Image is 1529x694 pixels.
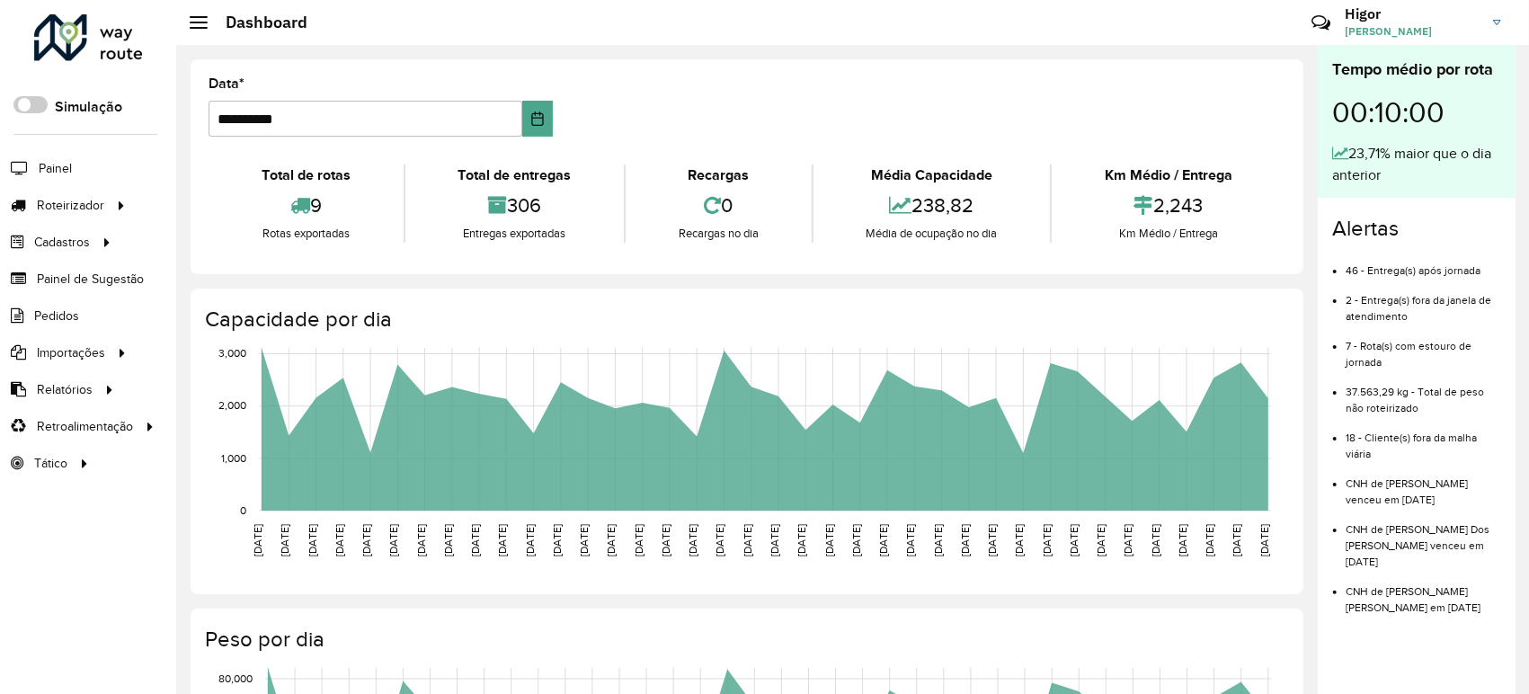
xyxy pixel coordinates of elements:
[37,380,93,399] span: Relatórios
[1095,524,1107,556] text: [DATE]
[877,524,889,556] text: [DATE]
[1231,524,1243,556] text: [DATE]
[1056,225,1281,243] div: Km Médio / Entrega
[524,524,536,556] text: [DATE]
[1346,570,1501,616] li: CNH de [PERSON_NAME] [PERSON_NAME] em [DATE]
[205,307,1285,333] h4: Capacidade por dia
[360,524,372,556] text: [DATE]
[818,225,1046,243] div: Média de ocupação no dia
[578,524,590,556] text: [DATE]
[218,672,253,684] text: 80,000
[252,524,263,556] text: [DATE]
[1302,4,1340,42] a: Contato Rápido
[1332,216,1501,242] h4: Alertas
[1056,165,1281,186] div: Km Médio / Entrega
[932,524,944,556] text: [DATE]
[307,524,318,556] text: [DATE]
[34,454,67,473] span: Tático
[769,524,780,556] text: [DATE]
[55,96,122,118] label: Simulação
[496,524,508,556] text: [DATE]
[442,524,454,556] text: [DATE]
[37,343,105,362] span: Importações
[218,400,246,412] text: 2,000
[34,307,79,325] span: Pedidos
[823,524,835,556] text: [DATE]
[606,524,618,556] text: [DATE]
[1150,524,1161,556] text: [DATE]
[1204,524,1215,556] text: [DATE]
[208,13,307,32] h2: Dashboard
[1068,524,1080,556] text: [DATE]
[1346,325,1501,370] li: 7 - Rota(s) com estouro de jornada
[1346,508,1501,570] li: CNH de [PERSON_NAME] Dos [PERSON_NAME] venceu em [DATE]
[205,627,1285,653] h4: Peso por dia
[1041,524,1053,556] text: [DATE]
[1123,524,1134,556] text: [DATE]
[687,524,698,556] text: [DATE]
[1346,416,1501,462] li: 18 - Cliente(s) fora da malha viária
[279,524,290,556] text: [DATE]
[34,233,90,252] span: Cadastros
[1346,462,1501,508] li: CNH de [PERSON_NAME] venceu em [DATE]
[1346,279,1501,325] li: 2 - Entrega(s) fora da janela de atendimento
[1345,5,1480,22] h3: Higor
[1177,524,1188,556] text: [DATE]
[1056,186,1281,225] div: 2,243
[39,159,72,178] span: Painel
[37,417,133,436] span: Retroalimentação
[221,452,246,464] text: 1,000
[715,524,726,556] text: [DATE]
[551,524,563,556] text: [DATE]
[240,504,246,516] text: 0
[37,196,104,215] span: Roteirizador
[850,524,862,556] text: [DATE]
[796,524,807,556] text: [DATE]
[522,101,553,137] button: Choose Date
[213,165,399,186] div: Total de rotas
[218,348,246,360] text: 3,000
[410,186,620,225] div: 306
[742,524,753,556] text: [DATE]
[410,165,620,186] div: Total de entregas
[1332,82,1501,143] div: 00:10:00
[1332,58,1501,82] div: Tempo médio por rota
[415,524,427,556] text: [DATE]
[333,524,345,556] text: [DATE]
[1014,524,1026,556] text: [DATE]
[209,73,244,94] label: Data
[904,524,916,556] text: [DATE]
[1332,143,1501,186] div: 23,71% maior que o dia anterior
[1346,249,1501,279] li: 46 - Entrega(s) após jornada
[213,186,399,225] div: 9
[660,524,671,556] text: [DATE]
[1258,524,1270,556] text: [DATE]
[630,186,807,225] div: 0
[37,270,144,289] span: Painel de Sugestão
[630,165,807,186] div: Recargas
[1346,370,1501,416] li: 37.563,29 kg - Total de peso não roteirizado
[469,524,481,556] text: [DATE]
[410,225,620,243] div: Entregas exportadas
[959,524,971,556] text: [DATE]
[818,186,1046,225] div: 238,82
[387,524,399,556] text: [DATE]
[213,225,399,243] div: Rotas exportadas
[1345,23,1480,40] span: [PERSON_NAME]
[986,524,998,556] text: [DATE]
[630,225,807,243] div: Recargas no dia
[633,524,644,556] text: [DATE]
[818,165,1046,186] div: Média Capacidade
